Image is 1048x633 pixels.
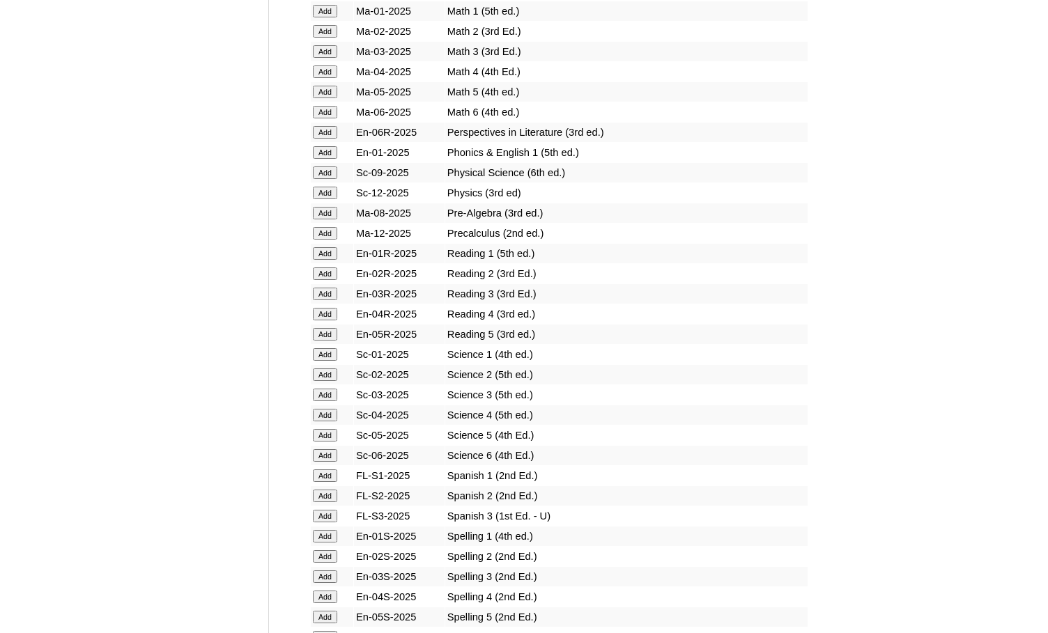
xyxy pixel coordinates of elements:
input: Add [313,146,337,159]
td: Reading 2 (3rd Ed.) [445,264,808,283]
input: Add [313,106,337,118]
td: Spelling 3 (2nd Ed.) [445,567,808,586]
td: Spelling 4 (2nd Ed.) [445,587,808,607]
td: Ma-05-2025 [354,82,445,102]
input: Add [313,490,337,502]
input: Add [313,389,337,401]
td: Sc-03-2025 [354,385,445,405]
input: Add [313,530,337,542]
td: Ma-02-2025 [354,22,445,41]
input: Add [313,550,337,563]
td: Reading 4 (3rd ed.) [445,304,808,324]
td: Math 6 (4th ed.) [445,102,808,122]
input: Add [313,126,337,139]
td: En-03S-2025 [354,567,445,586]
td: En-01R-2025 [354,244,445,263]
td: Math 4 (4th Ed.) [445,62,808,81]
input: Add [313,348,337,361]
td: Math 1 (5th ed.) [445,1,808,21]
td: Science 4 (5th ed.) [445,405,808,425]
td: Precalculus (2nd ed.) [445,224,808,243]
input: Add [313,65,337,78]
td: En-02R-2025 [354,264,445,283]
input: Add [313,5,337,17]
td: Spelling 2 (2nd Ed.) [445,547,808,566]
input: Add [313,227,337,240]
td: Science 5 (4th Ed.) [445,425,808,445]
td: Sc-06-2025 [354,446,445,465]
td: Science 6 (4th Ed.) [445,446,808,465]
td: En-01S-2025 [354,526,445,546]
td: Spanish 1 (2nd Ed.) [445,466,808,485]
td: En-04S-2025 [354,587,445,607]
input: Add [313,25,337,38]
input: Add [313,166,337,179]
td: FL-S3-2025 [354,506,445,526]
input: Add [313,570,337,583]
td: Ma-03-2025 [354,42,445,61]
td: Math 5 (4th ed.) [445,82,808,102]
td: Spelling 5 (2nd Ed.) [445,607,808,627]
td: Ma-12-2025 [354,224,445,243]
td: Reading 3 (3rd Ed.) [445,284,808,304]
td: En-04R-2025 [354,304,445,324]
input: Add [313,611,337,623]
input: Add [313,288,337,300]
td: Sc-12-2025 [354,183,445,203]
td: Science 1 (4th ed.) [445,345,808,364]
td: Sc-05-2025 [354,425,445,445]
td: En-06R-2025 [354,123,445,142]
td: Physical Science (6th ed.) [445,163,808,182]
td: Perspectives in Literature (3rd ed.) [445,123,808,142]
td: Ma-06-2025 [354,102,445,122]
td: Science 2 (5th ed.) [445,365,808,384]
input: Add [313,45,337,58]
input: Add [313,510,337,522]
input: Add [313,308,337,320]
input: Add [313,267,337,280]
td: Pre-Algebra (3rd ed.) [445,203,808,223]
td: En-01-2025 [354,143,445,162]
td: Sc-02-2025 [354,365,445,384]
td: En-03R-2025 [354,284,445,304]
input: Add [313,207,337,219]
input: Add [313,368,337,381]
td: En-05R-2025 [354,325,445,344]
input: Add [313,86,337,98]
input: Add [313,247,337,260]
td: Ma-08-2025 [354,203,445,223]
td: Sc-04-2025 [354,405,445,425]
td: Sc-01-2025 [354,345,445,364]
input: Add [313,187,337,199]
td: En-05S-2025 [354,607,445,627]
input: Add [313,429,337,441]
td: FL-S1-2025 [354,466,445,485]
td: Physics (3rd ed) [445,183,808,203]
td: Ma-01-2025 [354,1,445,21]
input: Add [313,469,337,482]
td: Ma-04-2025 [354,62,445,81]
td: En-02S-2025 [354,547,445,566]
td: Math 3 (3rd Ed.) [445,42,808,61]
td: Science 3 (5th ed.) [445,385,808,405]
td: Phonics & English 1 (5th ed.) [445,143,808,162]
td: Spelling 1 (4th ed.) [445,526,808,546]
input: Add [313,409,337,421]
td: Reading 5 (3rd ed.) [445,325,808,344]
td: Math 2 (3rd Ed.) [445,22,808,41]
td: Sc-09-2025 [354,163,445,182]
input: Add [313,328,337,341]
td: Spanish 2 (2nd Ed.) [445,486,808,506]
input: Add [313,591,337,603]
td: Spanish 3 (1st Ed. - U) [445,506,808,526]
input: Add [313,449,337,462]
td: Reading 1 (5th ed.) [445,244,808,263]
td: FL-S2-2025 [354,486,445,506]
